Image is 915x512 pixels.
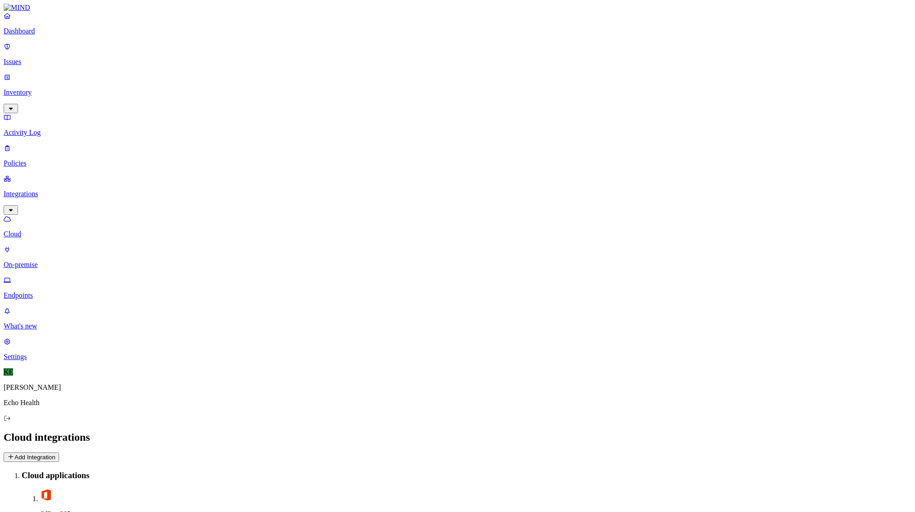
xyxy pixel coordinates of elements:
[4,58,911,66] p: Issues
[4,88,911,97] p: Inventory
[4,73,911,112] a: Inventory
[4,4,911,12] a: MIND
[4,261,911,269] p: On-premise
[4,353,911,361] p: Settings
[4,368,13,376] span: KE
[4,245,911,269] a: On-premise
[22,470,911,480] h3: Cloud applications
[4,12,911,35] a: Dashboard
[4,452,59,462] button: Add Integration
[4,190,911,198] p: Integrations
[4,175,911,213] a: Integrations
[40,489,52,501] img: office-365
[4,337,911,361] a: Settings
[4,399,911,407] p: Echo Health
[4,144,911,167] a: Policies
[4,276,911,300] a: Endpoints
[4,159,911,167] p: Policies
[4,129,911,137] p: Activity Log
[4,307,911,330] a: What's new
[4,27,911,35] p: Dashboard
[4,4,30,12] img: MIND
[4,383,911,392] p: [PERSON_NAME]
[4,42,911,66] a: Issues
[4,431,911,443] h2: Cloud integrations
[4,230,911,238] p: Cloud
[4,322,911,330] p: What's new
[4,113,911,137] a: Activity Log
[4,291,911,300] p: Endpoints
[4,215,911,238] a: Cloud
